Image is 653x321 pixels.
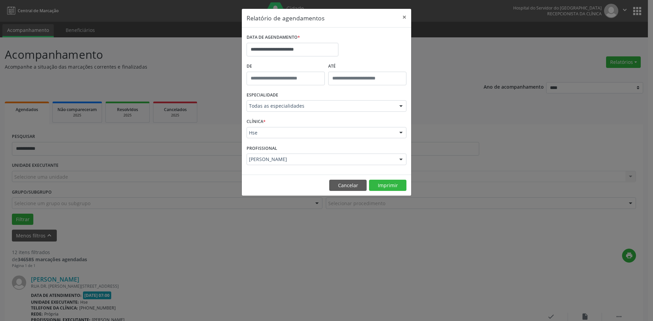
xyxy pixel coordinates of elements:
[329,180,367,191] button: Cancelar
[249,103,392,109] span: Todas as especialidades
[398,9,411,25] button: Close
[247,90,278,101] label: ESPECIALIDADE
[247,14,324,22] h5: Relatório de agendamentos
[249,156,392,163] span: [PERSON_NAME]
[247,117,266,127] label: CLÍNICA
[328,61,406,72] label: ATÉ
[247,61,325,72] label: De
[249,129,392,136] span: Hse
[247,143,277,154] label: PROFISSIONAL
[247,32,300,43] label: DATA DE AGENDAMENTO
[369,180,406,191] button: Imprimir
